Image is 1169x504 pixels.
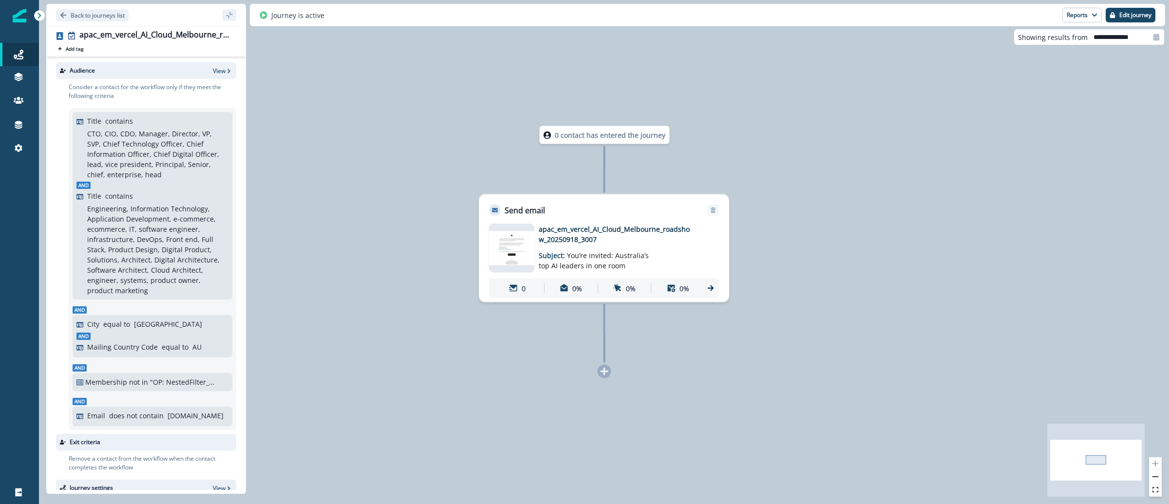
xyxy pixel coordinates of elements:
p: View [213,67,226,75]
button: Reports [1062,8,1102,22]
p: Consider a contact for the workflow only if they meet the following criteria [69,83,236,100]
div: apac_em_vercel_AI_Cloud_Melbourne_roadshow_20250918_3007 [79,30,232,41]
button: zoom out [1149,470,1162,484]
p: Add tag [66,46,83,52]
span: And [73,364,87,372]
button: Add tag [56,45,85,53]
p: [GEOGRAPHIC_DATA] [134,319,202,329]
p: Subject: [539,244,660,271]
p: equal to [162,342,189,352]
p: 0% [626,283,636,293]
p: Remove a contact from the workflow when the contact completes the workflow [69,454,236,472]
p: Membership [85,377,127,387]
button: Go back [56,9,129,21]
div: Send emailRemoveemail asset unavailableapac_em_vercel_AI_Cloud_Melbourne_roadshow_20250918_3007Su... [479,194,729,302]
p: apac_em_vercel_AI_Cloud_Melbourne_roadshow_20250918_3007 [539,224,695,244]
p: equal to [103,319,130,329]
p: "OP: NestedFilter_MasterEmailSuppression+3daygov" [150,377,216,387]
button: View [213,484,232,492]
p: View [213,484,226,492]
p: Email [87,411,105,421]
img: Inflection [13,9,26,22]
p: does not contain [109,411,164,421]
p: Edit journey [1119,12,1151,19]
p: not in [129,377,148,387]
span: And [73,398,87,405]
img: email asset unavailable [489,231,534,265]
span: And [76,333,91,340]
p: Exit criteria [70,438,100,447]
p: 0 [522,283,526,293]
p: 0% [679,283,689,293]
p: City [87,319,99,329]
p: Journey settings [70,484,113,492]
span: And [76,182,91,189]
button: fit view [1149,484,1162,497]
span: And [73,306,87,314]
p: CTO, CIO, CDO, Manager, Director, VP, SVP, Chief Technology Officer, Chief Information Officer, C... [87,129,226,180]
p: Back to journeys list [71,11,125,19]
p: Audience [70,66,95,75]
p: Mailing Country Code [87,342,158,352]
p: Title [87,191,101,201]
button: Edit journey [1106,8,1155,22]
p: Journey is active [271,10,324,20]
p: 0 contact has entered the journey [555,130,665,140]
button: View [213,67,232,75]
div: 0 contact has entered the journey [511,126,698,144]
p: contains [105,191,133,201]
p: 0% [572,283,582,293]
p: [DOMAIN_NAME] [168,411,224,421]
p: Showing results from [1018,32,1088,42]
p: Send email [505,205,545,216]
p: AU [192,342,202,352]
span: You’re invited: Australia’s top AI leaders in one room [539,251,649,270]
p: Engineering, Information Technology, Application Development, e-commerce, ecommerce, IT, software... [87,204,226,296]
p: Title [87,116,101,126]
p: contains [105,116,133,126]
button: sidebar collapse toggle [223,9,236,21]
